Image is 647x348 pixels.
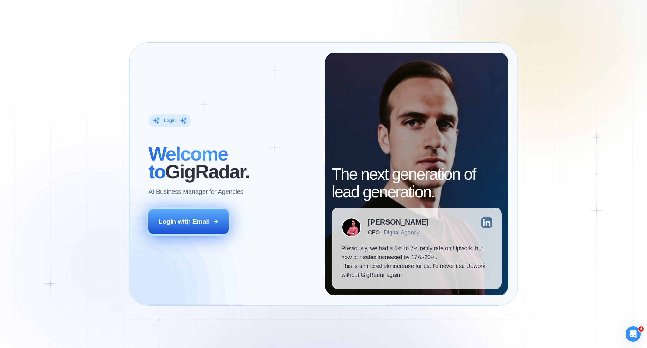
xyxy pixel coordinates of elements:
[638,326,644,332] span: 4
[626,326,641,342] iframe: Intercom live chat
[148,187,243,196] p: AI Business Manager for Agencies
[332,165,502,201] h2: The next generation of lead generation.
[148,145,316,181] h2: ‍ GigRadar.
[159,217,210,226] div: Login with Email
[368,219,429,226] div: [PERSON_NAME]
[148,209,228,234] button: Login with Email
[368,229,380,236] div: CEO
[164,117,176,124] div: Login
[384,229,420,236] div: Digital Agency
[148,143,228,183] span: Welcome to
[342,244,492,280] p: Previously, we had a 5% to 7% reply rate on Upwork, but now our sales increased by 17%-20%. This ...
